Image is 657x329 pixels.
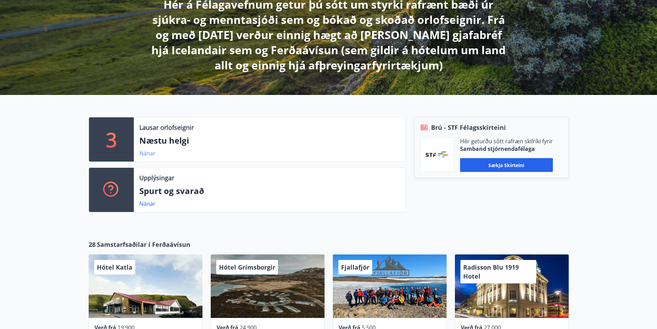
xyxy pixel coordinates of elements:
span: Hótel Grímsborgir [219,263,275,271]
span: Hótel Katla [97,263,132,271]
span: Fjallafjör [341,263,369,271]
span: Brú - STF Félagsskírteini [431,123,506,132]
a: Nánar [139,200,156,207]
button: Sækja skírteini [460,158,553,172]
span: Radisson Blu 1919 Hotel [463,263,519,280]
span: 28 [89,240,96,249]
p: Hér geturðu sótt rafræn skilríki fyrir [460,137,553,145]
a: Nánar [139,149,156,157]
p: Upplýsingar [139,173,174,182]
p: Samband stjórnendafélaga [460,145,553,153]
img: vjCaq2fThgY3EUYqSgpjEiBg6WP39ov69hlhuPVN.png [426,152,449,158]
p: Spurt og svarað [139,185,400,197]
p: Lausar orlofseignir [139,123,194,132]
p: 3 [106,126,117,153]
p: Næstu helgi [139,135,400,146]
span: Samstarfsaðilar í Ferðaávísun [97,240,190,249]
